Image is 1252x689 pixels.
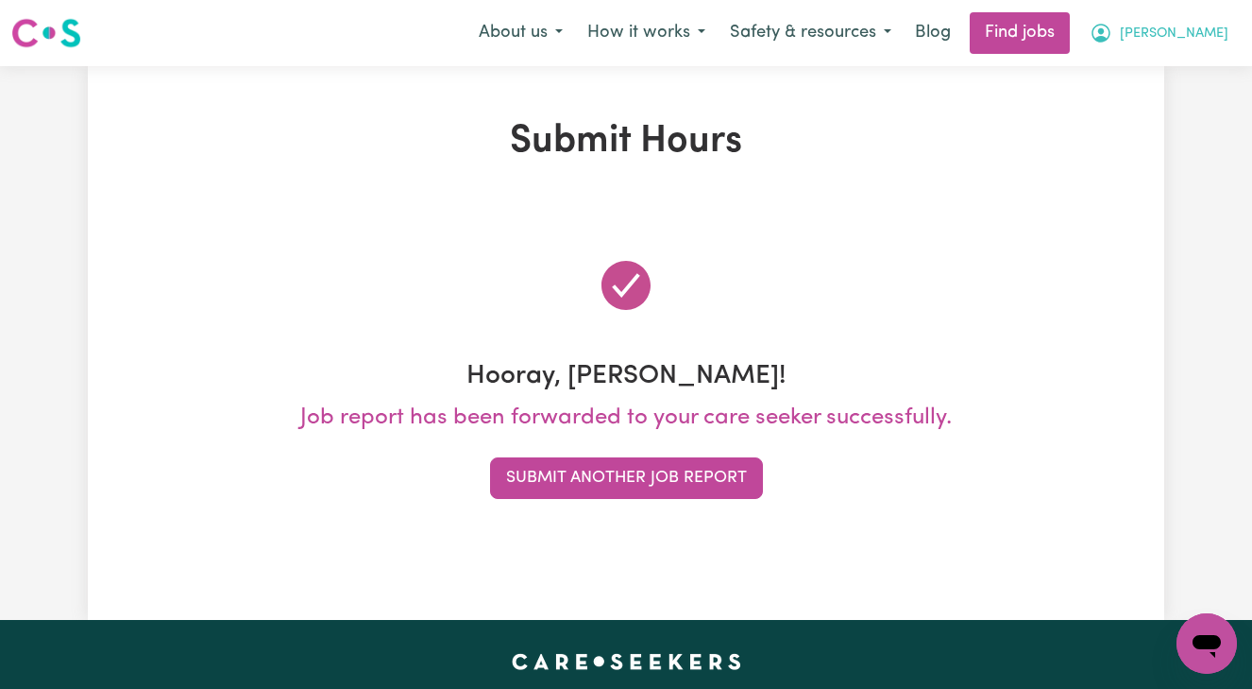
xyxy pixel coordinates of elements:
button: Submit Another Job Report [490,457,763,499]
button: My Account [1077,13,1241,53]
button: How it works [575,13,718,53]
p: Job report has been forwarded to your care seeker successfully. [99,401,1153,435]
span: [PERSON_NAME] [1120,24,1228,44]
button: About us [466,13,575,53]
a: Find jobs [970,12,1070,54]
a: Blog [904,12,962,54]
a: Careseekers home page [512,654,741,669]
a: Careseekers logo [11,11,81,55]
h1: Submit Hours [99,119,1153,164]
iframe: Button to launch messaging window [1176,613,1237,674]
h3: Hooray, [PERSON_NAME]! [99,361,1153,393]
button: Safety & resources [718,13,904,53]
img: Careseekers logo [11,16,81,50]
